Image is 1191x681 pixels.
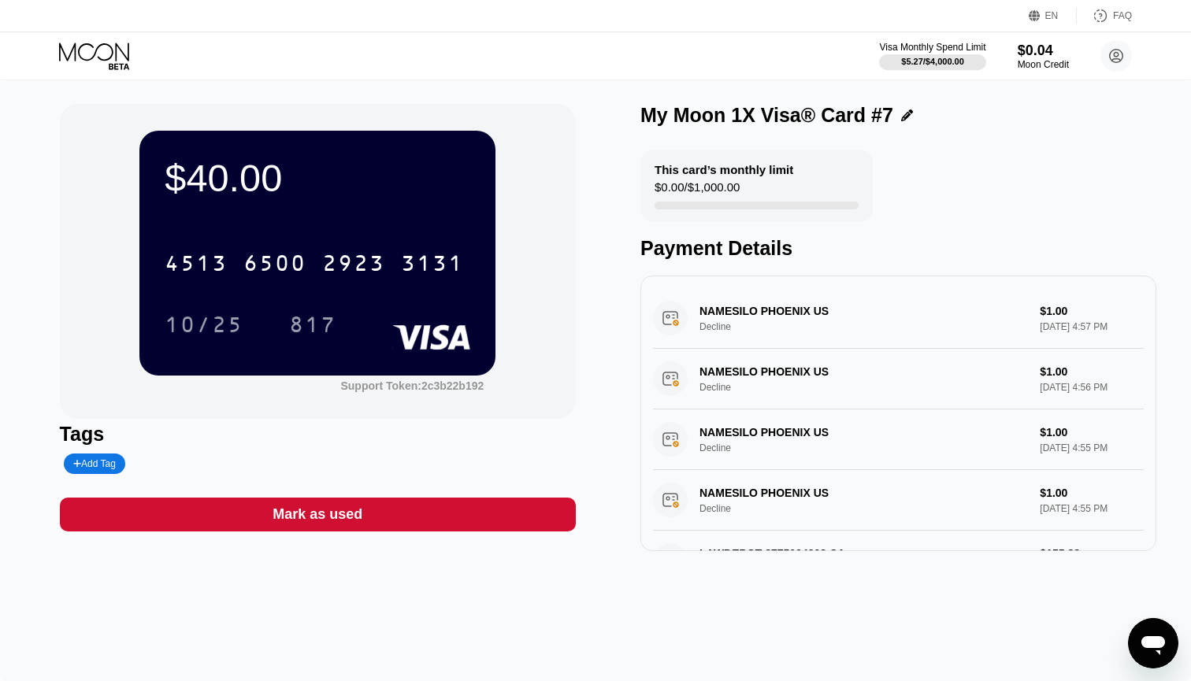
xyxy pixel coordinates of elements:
div: Support Token: 2c3b22b192 [340,379,484,392]
div: Add Tag [64,453,125,474]
div: 4513650029233131 [155,243,473,283]
div: Visa Monthly Spend Limit$5.27/$4,000.00 [879,42,985,70]
iframe: Button to launch messaging window [1128,618,1178,668]
div: Moon Credit [1018,59,1069,70]
div: This card’s monthly limit [655,163,793,176]
div: Mark as used [273,505,362,524]
div: 817 [277,305,348,344]
div: $5.27 / $4,000.00 [901,57,964,66]
div: Visa Monthly Spend Limit [879,42,985,53]
div: Payment Details [640,237,1156,260]
div: EN [1029,8,1077,24]
div: FAQ [1077,8,1132,24]
div: $40.00 [165,156,470,200]
div: $0.04 [1018,43,1069,59]
div: 6500 [243,253,306,278]
div: $0.04Moon Credit [1018,43,1069,70]
div: Add Tag [73,458,116,469]
div: 2923 [322,253,385,278]
div: 4513 [165,253,228,278]
div: 817 [289,314,336,339]
div: EN [1045,10,1059,21]
div: 3131 [401,253,464,278]
div: $0.00 / $1,000.00 [655,180,740,202]
div: Support Token:2c3b22b192 [340,379,484,392]
div: 10/25 [153,305,255,344]
div: Mark as used [60,498,576,531]
div: 10/25 [165,314,243,339]
div: My Moon 1X Visa® Card #7 [640,104,893,127]
div: Tags [60,423,576,446]
div: FAQ [1113,10,1132,21]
